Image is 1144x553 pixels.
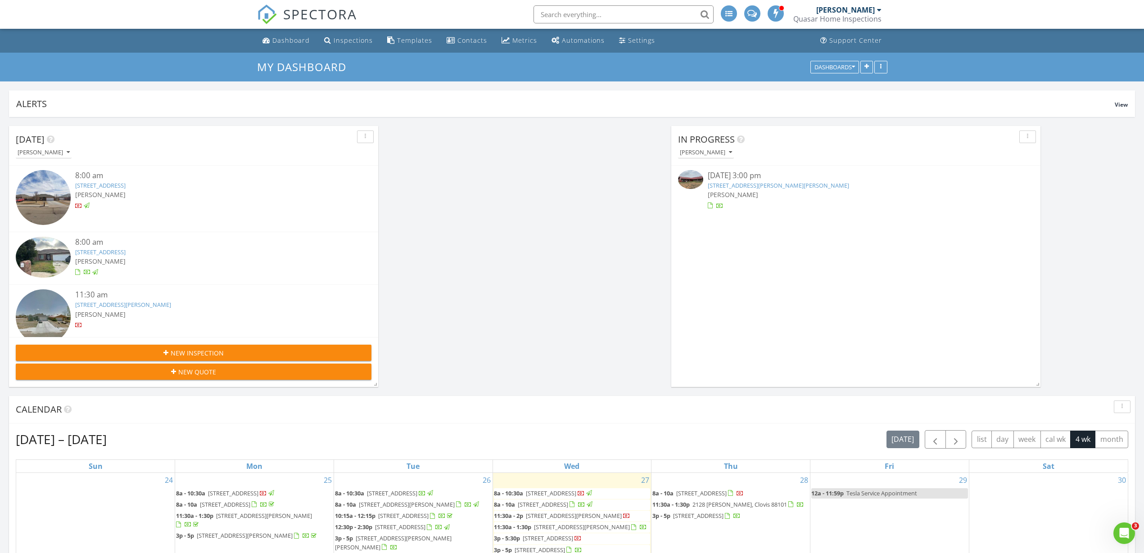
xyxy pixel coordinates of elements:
a: 10:15a - 12:15p [STREET_ADDRESS] [335,511,492,522]
span: 8a - 10:30a [176,489,205,497]
a: Go to August 28, 2025 [798,473,810,487]
span: [STREET_ADDRESS] [523,534,573,542]
div: Dashboard [272,36,310,45]
span: [STREET_ADDRESS][PERSON_NAME] [197,531,293,540]
input: Search everything... [534,5,714,23]
a: 8a - 10:30a [STREET_ADDRESS] [335,489,434,497]
div: Automations [562,36,605,45]
a: 11:30a - 1:30p [STREET_ADDRESS][PERSON_NAME] [494,523,647,531]
span: Tesla Service Appointment [846,489,917,497]
a: [STREET_ADDRESS][PERSON_NAME][PERSON_NAME] [708,181,849,189]
span: 3p - 5:30p [494,534,520,542]
a: Go to August 25, 2025 [322,473,334,487]
span: 8a - 10a [494,500,515,508]
span: 2128 [PERSON_NAME], Clovis 88101 [692,500,787,508]
a: 8a - 10:30a [STREET_ADDRESS] [494,489,593,497]
span: [STREET_ADDRESS][PERSON_NAME][PERSON_NAME] [335,534,452,551]
span: In Progress [678,133,735,145]
a: 11:30a - 1:30p 2128 [PERSON_NAME], Clovis 88101 [652,500,804,508]
div: [PERSON_NAME] [816,5,875,14]
a: Sunday [87,460,104,472]
div: 8:00 am [75,237,342,248]
a: 8a - 10a [STREET_ADDRESS] [494,499,651,510]
button: Dashboards [810,61,859,73]
span: [PERSON_NAME] [75,310,126,319]
span: Calendar [16,403,62,415]
button: [PERSON_NAME] [678,147,734,159]
a: 8a - 10a [STREET_ADDRESS][PERSON_NAME] [335,499,492,510]
span: [STREET_ADDRESS] [673,512,723,520]
a: Templates [384,32,436,49]
a: 3p - 5p [STREET_ADDRESS] [652,512,741,520]
button: list [972,431,992,448]
span: [STREET_ADDRESS][PERSON_NAME] [216,512,312,520]
span: 11:30a - 1:30p [494,523,531,531]
span: SPECTORA [283,4,357,23]
a: 8a - 10a [STREET_ADDRESS][PERSON_NAME] [335,500,480,508]
a: 3p - 5:30p [STREET_ADDRESS] [494,534,582,542]
a: 11:30 am [STREET_ADDRESS][PERSON_NAME] [PERSON_NAME] [16,289,371,346]
button: Previous [925,430,946,449]
span: [STREET_ADDRESS] [200,500,250,508]
a: 3p - 5:30p [STREET_ADDRESS] [494,533,651,544]
a: Monday [244,460,264,472]
img: streetview [16,170,71,225]
a: 8:00 am [STREET_ADDRESS] [PERSON_NAME] [16,170,371,227]
span: [STREET_ADDRESS] [676,489,727,497]
a: 11:30a - 1:30p [STREET_ADDRESS][PERSON_NAME] [176,511,333,530]
a: Metrics [498,32,541,49]
button: cal wk [1040,431,1071,448]
div: Quasar Home Inspections [793,14,882,23]
a: 8a - 10a [STREET_ADDRESS] [176,500,276,508]
a: 8:00 am [STREET_ADDRESS] [PERSON_NAME] [16,237,371,280]
span: 10:15a - 12:15p [335,512,375,520]
a: Tuesday [405,460,421,472]
a: Go to August 24, 2025 [163,473,175,487]
a: 8a - 10a [STREET_ADDRESS] [652,489,744,497]
a: Go to August 27, 2025 [639,473,651,487]
a: [STREET_ADDRESS] [75,181,126,189]
span: 8a - 10a [176,500,197,508]
span: New Quote [178,367,216,377]
a: Go to August 26, 2025 [481,473,493,487]
button: week [1013,431,1041,448]
span: 3 [1132,522,1139,530]
a: 11:30a - 2p [STREET_ADDRESS][PERSON_NAME] [494,511,651,522]
a: 12:30p - 2:30p [STREET_ADDRESS] [335,523,451,531]
span: [STREET_ADDRESS][PERSON_NAME] [534,523,630,531]
iframe: Intercom live chat [1113,522,1135,544]
span: 8a - 10:30a [335,489,364,497]
a: 8a - 10:30a [STREET_ADDRESS] [176,489,276,497]
div: Metrics [512,36,537,45]
button: [DATE] [886,431,919,448]
span: [STREET_ADDRESS] [208,489,258,497]
div: [PERSON_NAME] [18,149,70,156]
span: [DATE] [16,133,45,145]
a: Saturday [1041,460,1056,472]
a: Wednesday [562,460,581,472]
span: 3p - 5p [652,512,670,520]
div: 11:30 am [75,289,342,301]
a: 12:30p - 2:30p [STREET_ADDRESS] [335,522,492,533]
span: [STREET_ADDRESS] [375,523,425,531]
span: 11:30a - 1:30p [652,500,690,508]
span: [STREET_ADDRESS][PERSON_NAME] [526,512,622,520]
a: My Dashboard [257,59,354,74]
a: Inspections [321,32,376,49]
div: Settings [628,36,655,45]
a: Friday [883,460,896,472]
div: Templates [397,36,432,45]
a: 10:15a - 12:15p [STREET_ADDRESS] [335,512,454,520]
a: 8a - 10a [STREET_ADDRESS] [176,499,333,510]
span: [STREET_ADDRESS] [378,512,429,520]
button: [PERSON_NAME] [16,147,72,159]
a: 8a - 10:30a [STREET_ADDRESS] [494,488,651,499]
span: 12a - 11:59p [811,489,844,497]
span: 8a - 10a [335,500,356,508]
img: 9353808%2Fcover_photos%2FvA6uDuU9AMzC0Pzfy6UL%2Fsmall.jpg [16,237,71,278]
span: [STREET_ADDRESS] [518,500,568,508]
a: 3p - 5p [STREET_ADDRESS][PERSON_NAME][PERSON_NAME] [335,533,492,553]
button: New Quote [16,364,371,380]
span: [STREET_ADDRESS] [367,489,417,497]
span: [STREET_ADDRESS][PERSON_NAME] [359,500,455,508]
